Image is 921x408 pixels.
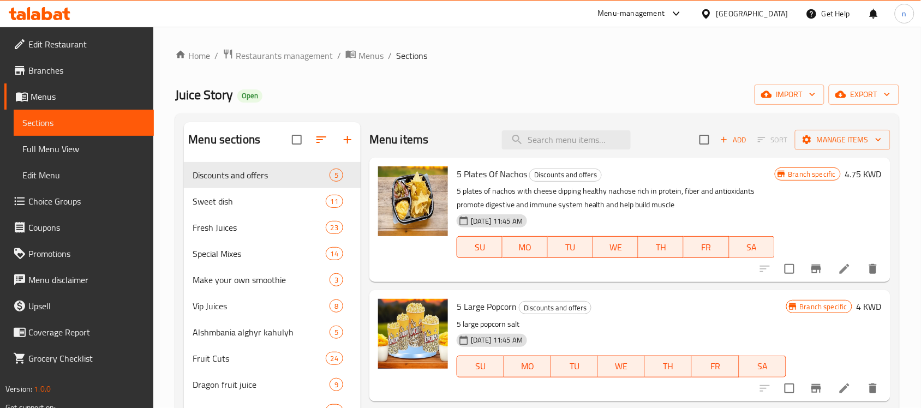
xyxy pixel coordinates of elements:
[184,319,361,345] div: Alshmbania alghyr kahulyh5
[755,85,824,105] button: import
[597,239,634,255] span: WE
[744,358,782,374] span: SA
[330,301,343,311] span: 8
[4,57,154,83] a: Branches
[22,142,145,155] span: Full Menu View
[467,216,527,226] span: [DATE] 11:45 AM
[330,273,343,286] div: items
[693,128,716,151] span: Select section
[4,188,154,214] a: Choice Groups
[326,249,343,259] span: 14
[860,375,886,401] button: delete
[598,356,645,377] button: WE
[237,91,262,100] span: Open
[193,247,325,260] span: Special Mixes
[184,162,361,188] div: Discounts and offers5
[308,127,334,153] span: Sort sections
[457,184,775,212] p: 5 plates of nachos with cheese dipping healthy nachose rich in protein, fiber and antioxidants pr...
[645,356,692,377] button: TH
[184,267,361,293] div: Make your own smoothie3
[184,214,361,241] div: Fresh Juices23
[330,378,343,391] div: items
[14,162,154,188] a: Edit Menu
[502,130,631,149] input: search
[457,317,786,331] p: 5 large popcorn salt
[688,239,725,255] span: FR
[184,371,361,398] div: Dragon fruit juice9
[223,49,333,63] a: Restaurants management
[838,88,890,101] span: export
[214,49,218,62] li: /
[193,169,330,182] span: Discounts and offers
[193,378,330,391] span: Dragon fruit juice
[326,196,343,207] span: 11
[4,267,154,293] a: Menu disclaimer
[519,301,591,314] div: Discounts and offers
[175,49,210,62] a: Home
[184,241,361,267] div: Special Mixes14
[4,83,154,110] a: Menus
[457,356,504,377] button: SU
[551,356,598,377] button: TU
[193,221,325,234] span: Fresh Juices
[28,326,145,339] span: Coverage Report
[175,49,899,63] nav: breadcrumb
[902,8,907,20] span: n
[803,256,829,282] button: Branch-specific-item
[716,8,788,20] div: [GEOGRAPHIC_DATA]
[330,275,343,285] span: 3
[692,356,739,377] button: FR
[28,195,145,208] span: Choice Groups
[649,358,687,374] span: TH
[462,358,500,374] span: SU
[188,131,260,148] h2: Menu sections
[457,166,527,182] span: 5 Plates Of Nachos
[193,326,330,339] div: Alshmbania alghyr kahulyh
[462,239,498,255] span: SU
[193,299,330,313] span: Vip Juices
[28,64,145,77] span: Branches
[593,236,638,258] button: WE
[804,133,882,147] span: Manage items
[457,236,503,258] button: SU
[803,375,829,401] button: Branch-specific-item
[28,273,145,286] span: Menu disclaimer
[326,352,343,365] div: items
[28,38,145,51] span: Edit Restaurant
[337,49,341,62] li: /
[763,88,816,101] span: import
[193,352,325,365] span: Fruit Cuts
[519,302,591,314] span: Discounts and offers
[326,195,343,208] div: items
[784,169,840,179] span: Branch specific
[552,239,589,255] span: TU
[4,31,154,57] a: Edit Restaurant
[729,236,775,258] button: SA
[28,352,145,365] span: Grocery Checklist
[378,166,448,236] img: 5 Plates Of Nachos
[237,89,262,103] div: Open
[184,345,361,371] div: Fruit Cuts24
[5,382,32,396] span: Version:
[31,90,145,103] span: Menus
[388,49,392,62] li: /
[778,377,801,400] span: Select to update
[795,130,890,150] button: Manage items
[4,241,154,267] a: Promotions
[330,326,343,339] div: items
[345,49,384,63] a: Menus
[184,293,361,319] div: Vip Juices8
[326,221,343,234] div: items
[193,273,330,286] span: Make your own smoothie
[330,169,343,182] div: items
[378,299,448,369] img: 5 Large Popcorn
[845,166,882,182] h6: 4.75 KWD
[530,169,601,181] span: Discounts and offers
[193,195,325,208] span: Sweet dish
